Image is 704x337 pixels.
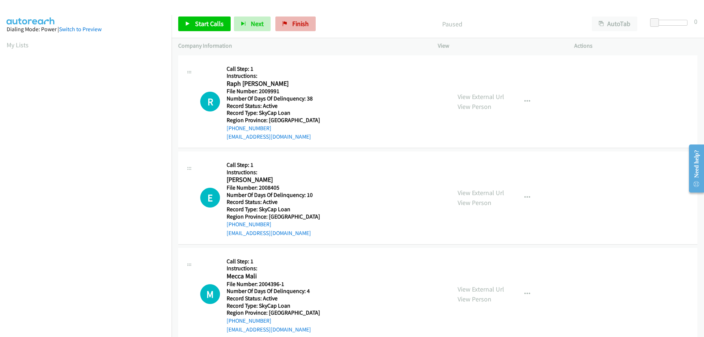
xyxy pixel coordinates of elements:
a: [EMAIL_ADDRESS][DOMAIN_NAME] [227,133,311,140]
div: Dialing Mode: Power | [7,25,165,34]
a: View Person [458,295,491,303]
h5: Call Step: 1 [227,65,320,73]
a: View External Url [458,188,504,197]
h5: File Number: 2008405 [227,184,320,191]
div: The call is yet to be attempted [200,92,220,111]
div: 0 [694,17,697,26]
h5: Number Of Days Of Delinquency: 10 [227,191,320,199]
h5: Instructions: [227,169,320,176]
h5: File Number: 2009991 [227,88,320,95]
p: Actions [574,41,697,50]
a: View Person [458,102,491,111]
span: Finish [292,19,309,28]
a: [PHONE_NUMBER] [227,317,271,324]
h5: Record Type: SkyCap Loan [227,206,320,213]
h2: Mecca Mali [227,272,312,281]
h2: Raph [PERSON_NAME] [227,80,312,88]
a: Start Calls [178,17,231,31]
h1: R [200,92,220,111]
h5: Record Type: SkyCap Loan [227,302,320,309]
a: [PHONE_NUMBER] [227,125,271,132]
h5: Instructions: [227,72,320,80]
h5: Region Province: [GEOGRAPHIC_DATA] [227,213,320,220]
h5: Record Status: Active [227,102,320,110]
p: Paused [326,19,579,29]
h5: Region Province: [GEOGRAPHIC_DATA] [227,309,320,316]
h5: Instructions: [227,265,320,272]
iframe: Resource Center [683,139,704,198]
a: View External Url [458,285,504,293]
a: Switch to Preview [59,26,102,33]
h5: Record Type: SkyCap Loan [227,109,320,117]
div: Delay between calls (in seconds) [654,20,687,26]
a: [PHONE_NUMBER] [227,221,271,228]
div: The call is yet to be attempted [200,284,220,304]
a: Finish [275,17,316,31]
a: View Person [458,198,491,207]
h5: Record Status: Active [227,198,320,206]
h5: Call Step: 1 [227,161,320,169]
div: The call is yet to be attempted [200,188,220,208]
h5: File Number: 2004396-1 [227,281,320,288]
span: Next [251,19,264,28]
button: AutoTab [592,17,637,31]
span: Start Calls [195,19,224,28]
h1: E [200,188,220,208]
h5: Number Of Days Of Delinquency: 38 [227,95,320,102]
a: View External Url [458,92,504,101]
button: Next [234,17,271,31]
h5: Record Status: Active [227,295,320,302]
p: Company Information [178,41,425,50]
a: My Lists [7,41,29,49]
h1: M [200,284,220,304]
h5: Call Step: 1 [227,258,320,265]
a: [EMAIL_ADDRESS][DOMAIN_NAME] [227,326,311,333]
h2: [PERSON_NAME] [227,176,312,184]
h5: Number Of Days Of Delinquency: 4 [227,287,320,295]
h5: Region Province: [GEOGRAPHIC_DATA] [227,117,320,124]
a: [EMAIL_ADDRESS][DOMAIN_NAME] [227,230,311,237]
p: View [438,41,561,50]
